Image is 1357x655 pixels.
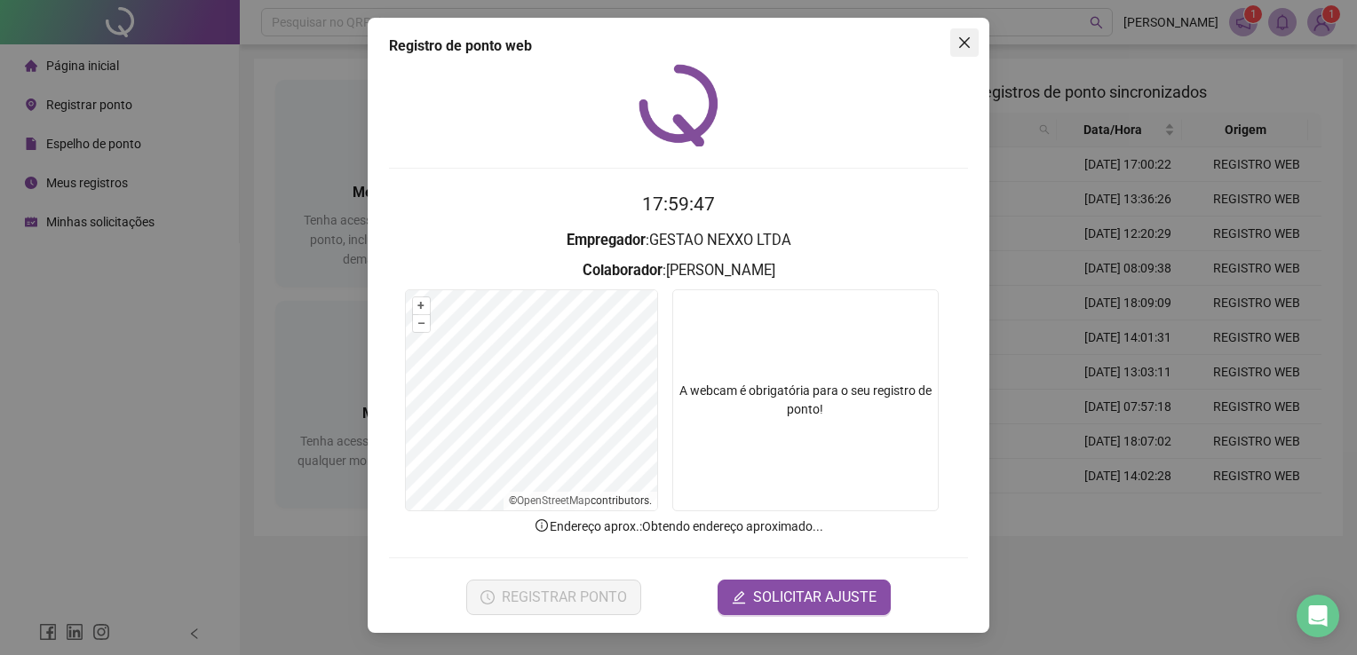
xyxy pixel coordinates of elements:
span: info-circle [534,517,550,533]
h3: : GESTAO NEXXO LTDA [389,229,968,252]
li: © contributors. [509,494,652,507]
strong: Empregador [567,232,646,249]
h3: : [PERSON_NAME] [389,259,968,282]
button: Close [950,28,979,57]
time: 17:59:47 [642,193,715,215]
span: SOLICITAR AJUSTE [753,587,877,608]
p: Endereço aprox. : Obtendo endereço aproximado... [389,517,968,536]
img: QRPoint [639,64,718,146]
span: edit [732,590,746,604]
button: REGISTRAR PONTO [466,580,641,615]
a: OpenStreetMap [517,494,591,507]
span: close [957,36,972,50]
div: Open Intercom Messenger [1297,595,1339,637]
div: A webcam é obrigatória para o seu registro de ponto! [672,289,939,511]
button: editSOLICITAR AJUSTE [718,580,891,615]
strong: Colaborador [583,262,663,279]
div: Registro de ponto web [389,36,968,57]
button: + [413,297,430,314]
button: – [413,315,430,332]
